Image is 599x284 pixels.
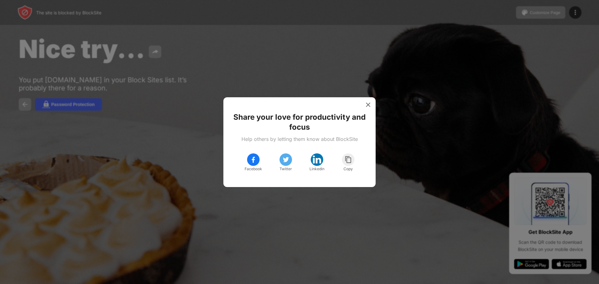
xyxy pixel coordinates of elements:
div: Copy [343,166,353,172]
div: Facebook [245,166,262,172]
img: linkedin.svg [312,155,322,165]
img: copy.svg [344,156,352,163]
img: twitter.svg [282,156,290,163]
div: Twitter [280,166,292,172]
div: Share your love for productivity and focus [231,112,368,132]
img: facebook.svg [250,156,257,163]
div: Linkedin [309,166,324,172]
div: Help others by letting them know about BlockSite [241,136,358,142]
